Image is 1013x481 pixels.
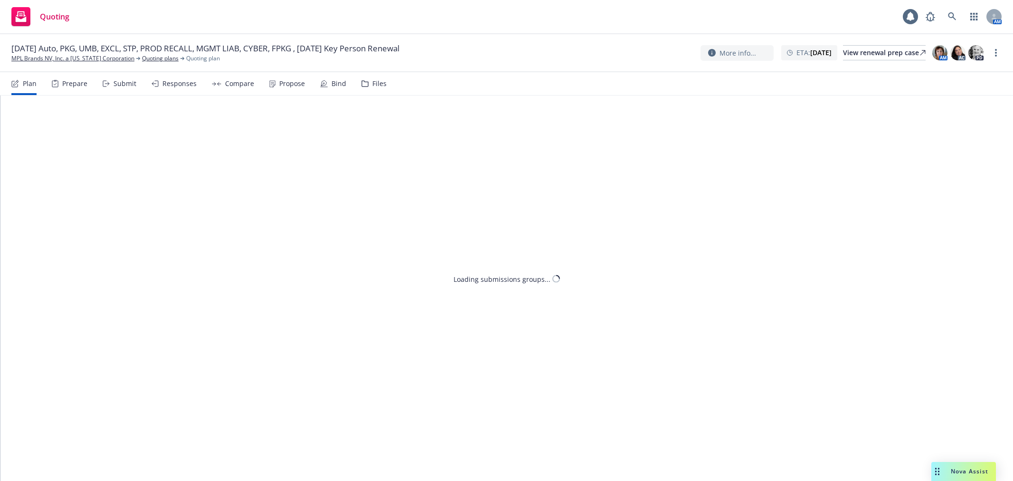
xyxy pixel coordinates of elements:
div: Prepare [62,80,87,87]
img: photo [968,45,984,60]
a: MPL Brands NV, Inc. a [US_STATE] Corporation [11,54,134,63]
img: photo [932,45,947,60]
a: Quoting plans [142,54,179,63]
span: Quoting plan [186,54,220,63]
div: Loading submissions groups... [454,274,550,284]
button: More info... [701,45,774,61]
span: ETA : [796,48,832,58]
a: Search [943,7,962,26]
div: Propose [279,80,305,87]
img: photo [950,45,966,60]
a: Switch app [965,7,984,26]
span: [DATE] Auto, PKG, UMB, EXCL, STP, PROD RECALL, MGMT LIAB, CYBER, FPKG , [DATE] Key Person Renewal [11,43,399,54]
div: Bind [331,80,346,87]
div: Submit [114,80,136,87]
div: Compare [225,80,254,87]
a: View renewal prep case [843,45,926,60]
span: More info... [720,48,756,58]
div: Files [372,80,387,87]
div: Plan [23,80,37,87]
a: more [990,47,1002,58]
div: Drag to move [931,462,943,481]
a: Report a Bug [921,7,940,26]
button: Nova Assist [931,462,996,481]
a: Quoting [8,3,73,30]
strong: [DATE] [810,48,832,57]
span: Nova Assist [951,467,988,475]
span: Quoting [40,13,69,20]
div: Responses [162,80,197,87]
div: View renewal prep case [843,46,926,60]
